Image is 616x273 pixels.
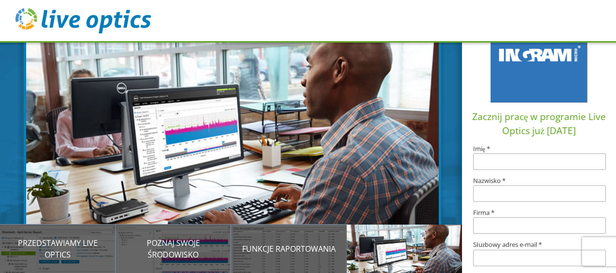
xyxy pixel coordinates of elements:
p: Funkcje raportowania [231,243,347,255]
label: Firma * [473,210,605,216]
p: Poznaj swoje środowisko [116,237,231,260]
img: Rozpocznij [24,31,441,252]
h1: Zacznij pracę w programie Live Optics już [DATE] [466,110,612,138]
label: Służbowy adres e-mail * [473,242,605,248]
img: live_optics_svg.svg [15,8,151,33]
img: lfCJ038A6AFcnG+HNI4AAAAASUVORK5CYII= [491,0,587,108]
label: Nazwisko * [473,178,605,184]
label: Imię * [473,146,605,152]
